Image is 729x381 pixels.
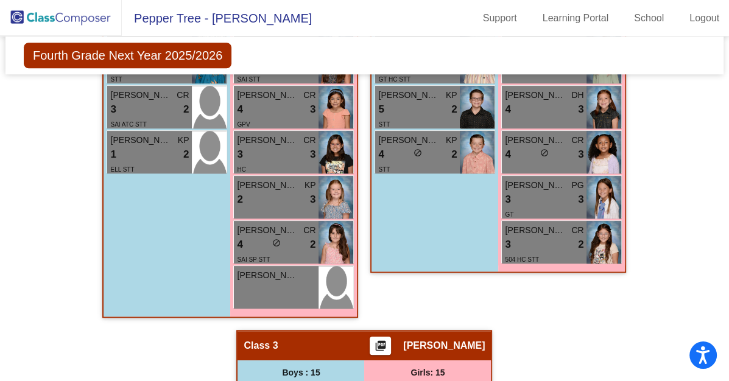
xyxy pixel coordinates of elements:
[540,149,549,157] span: do_not_disturb_alt
[303,89,315,102] span: CR
[237,192,242,208] span: 2
[370,337,391,355] button: Print Students Details
[110,76,122,83] span: STT
[624,9,674,28] a: School
[505,147,510,163] span: 4
[237,166,245,173] span: HC
[110,166,134,173] span: ELL STT
[310,102,315,117] span: 3
[505,179,566,192] span: [PERSON_NAME]
[378,134,439,147] span: [PERSON_NAME]
[578,192,583,208] span: 3
[378,166,390,173] span: STT
[122,9,312,28] span: Pepper Tree - [PERSON_NAME]
[110,147,116,163] span: 1
[451,102,457,117] span: 2
[237,269,298,282] span: [PERSON_NAME]
[237,237,242,253] span: 4
[110,121,146,128] span: SAI ATC STT
[237,134,298,147] span: [PERSON_NAME]
[571,224,583,237] span: CR
[505,211,513,218] span: GT
[237,76,260,83] span: SAI STT
[378,89,439,102] span: [PERSON_NAME]
[110,89,171,102] span: [PERSON_NAME]
[378,76,410,83] span: GT HC STT
[178,134,189,147] span: KP
[571,89,583,102] span: DH
[237,147,242,163] span: 3
[110,134,171,147] span: [PERSON_NAME]
[183,102,189,117] span: 2
[505,256,539,263] span: 504 HC STT
[505,89,566,102] span: [PERSON_NAME]
[578,102,583,117] span: 3
[446,134,457,147] span: KP
[403,340,485,352] span: [PERSON_NAME]
[237,102,242,117] span: 4
[571,179,583,192] span: PG
[451,147,457,163] span: 2
[446,89,457,102] span: KP
[571,134,583,147] span: CR
[378,121,390,128] span: STT
[578,147,583,163] span: 3
[237,256,270,263] span: SAI SP STT
[272,239,281,247] span: do_not_disturb_alt
[183,147,189,163] span: 2
[378,102,384,117] span: 5
[110,102,116,117] span: 3
[310,147,315,163] span: 3
[244,340,278,352] span: Class 3
[505,237,510,253] span: 3
[310,192,315,208] span: 3
[303,134,315,147] span: CR
[237,89,298,102] span: [PERSON_NAME]
[414,149,422,157] span: do_not_disturb_alt
[505,102,510,117] span: 4
[578,237,583,253] span: 2
[24,43,231,68] span: Fourth Grade Next Year 2025/2026
[237,224,298,237] span: [PERSON_NAME]
[237,179,298,192] span: [PERSON_NAME]
[373,340,388,357] mat-icon: picture_as_pdf
[533,9,619,28] a: Learning Portal
[473,9,527,28] a: Support
[237,121,250,128] span: GPV
[378,147,384,163] span: 4
[303,224,315,237] span: CR
[305,179,316,192] span: KP
[505,134,566,147] span: [PERSON_NAME]
[505,224,566,237] span: [PERSON_NAME]
[505,192,510,208] span: 3
[177,89,189,102] span: CR
[680,9,729,28] a: Logout
[310,237,315,253] span: 2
